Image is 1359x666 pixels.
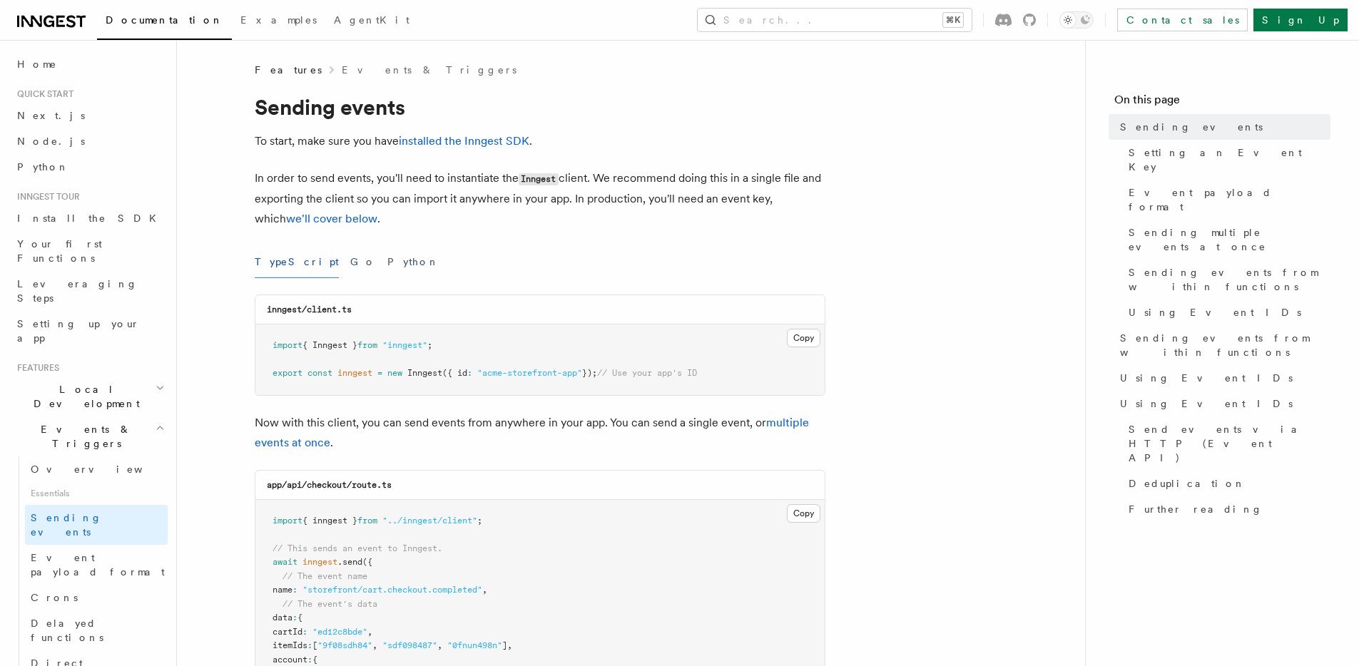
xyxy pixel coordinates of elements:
span: inngest [302,557,337,567]
a: Documentation [97,4,232,40]
span: , [507,640,512,650]
span: Sending events [31,512,102,538]
a: Sending events [25,505,168,545]
a: Using Event IDs [1114,365,1330,391]
h4: On this page [1114,91,1330,114]
a: Sending multiple events at once [1123,220,1330,260]
a: Leveraging Steps [11,271,168,311]
span: Using Event IDs [1120,371,1293,385]
span: Sending multiple events at once [1129,225,1330,254]
button: Search...⌘K [698,9,972,31]
span: Node.js [17,135,85,147]
span: inngest [337,368,372,378]
button: Copy [787,329,820,347]
span: , [482,585,487,595]
span: from [357,516,377,526]
span: Inngest [407,368,442,378]
a: we'll cover below [286,212,377,225]
code: inngest/client.ts [267,304,352,314]
button: Go [350,246,376,278]
span: = [377,368,382,378]
span: Quick start [11,88,73,100]
span: Event payload format [31,552,165,578]
button: Local Development [11,376,168,416]
a: Sending events from within functions [1114,325,1330,365]
span: cartId [273,627,302,637]
span: await [273,557,297,567]
span: Local Development [11,382,156,411]
a: Deduplication [1123,471,1330,496]
span: ; [427,340,432,350]
span: "storefront/cart.checkout.completed" [302,585,482,595]
a: Using Event IDs [1114,391,1330,416]
button: TypeScript [255,246,339,278]
a: Sign Up [1253,9,1348,31]
span: { Inngest } [302,340,357,350]
a: Setting an Event Key [1123,140,1330,180]
span: Crons [31,592,78,603]
span: Sending events from within functions [1120,331,1330,359]
button: Events & Triggers [11,416,168,456]
a: Python [11,154,168,180]
span: , [372,640,377,650]
span: itemIds [273,640,307,650]
p: Now with this client, you can send events from anywhere in your app. You can send a single event,... [255,413,825,453]
span: AgentKit [334,14,409,26]
a: Delayed functions [25,610,168,650]
span: Python [17,161,69,173]
span: "9f08sdh84" [317,640,372,650]
a: Examples [232,4,325,39]
span: Using Event IDs [1120,396,1293,411]
span: ({ id [442,368,467,378]
span: Setting an Event Key [1129,145,1330,174]
span: }); [582,368,597,378]
p: To start, make sure you have . [255,131,825,151]
a: Event payload format [25,545,168,585]
a: installed the Inngest SDK [399,134,529,148]
span: ] [502,640,507,650]
span: import [273,516,302,526]
span: "ed12c8bde" [312,627,367,637]
span: Features [255,63,322,77]
span: ; [477,516,482,526]
a: Crons [25,585,168,610]
a: Install the SDK [11,205,168,231]
span: : [307,655,312,665]
code: Inngest [519,173,559,185]
span: // The event's data [283,599,377,609]
span: "../inngest/client" [382,516,477,526]
span: { inngest } [302,516,357,526]
span: Send events via HTTP (Event API) [1129,422,1330,465]
span: Documentation [106,14,223,26]
span: // Use your app's ID [597,368,697,378]
button: Python [387,246,439,278]
span: : [302,627,307,637]
span: Further reading [1129,502,1263,516]
a: Send events via HTTP (Event API) [1123,416,1330,471]
span: { [297,613,302,623]
a: Setting up your app [11,311,168,351]
span: Your first Functions [17,238,102,264]
span: , [437,640,442,650]
span: Home [17,57,57,71]
a: AgentKit [325,4,418,39]
span: Overview [31,463,178,475]
a: Events & Triggers [342,63,516,77]
span: Essentials [25,482,168,505]
span: // The event name [283,571,367,581]
span: account [273,655,307,665]
h1: Sending events [255,94,825,120]
span: { [312,655,317,665]
button: Toggle dark mode [1059,11,1094,29]
span: Using Event IDs [1129,305,1301,319]
span: Next.js [17,110,85,121]
a: Sending events [1114,114,1330,140]
span: Sending events [1120,120,1263,134]
button: Copy [787,504,820,523]
span: Setting up your app [17,318,140,344]
span: Deduplication [1129,476,1246,491]
span: Leveraging Steps [17,278,138,304]
a: Overview [25,456,168,482]
a: Contact sales [1117,9,1248,31]
a: Next.js [11,103,168,128]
